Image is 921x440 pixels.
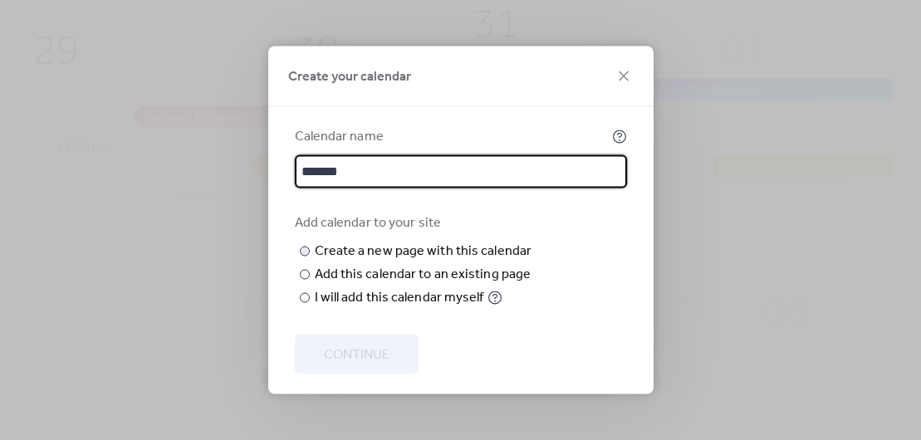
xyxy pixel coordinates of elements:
[295,127,609,147] div: Calendar name
[315,288,484,308] div: I will add this calendar myself
[288,67,411,87] span: Create your calendar
[295,213,624,233] div: Add calendar to your site
[315,265,532,285] div: Add this calendar to an existing page
[315,242,532,262] div: Create a new page with this calendar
